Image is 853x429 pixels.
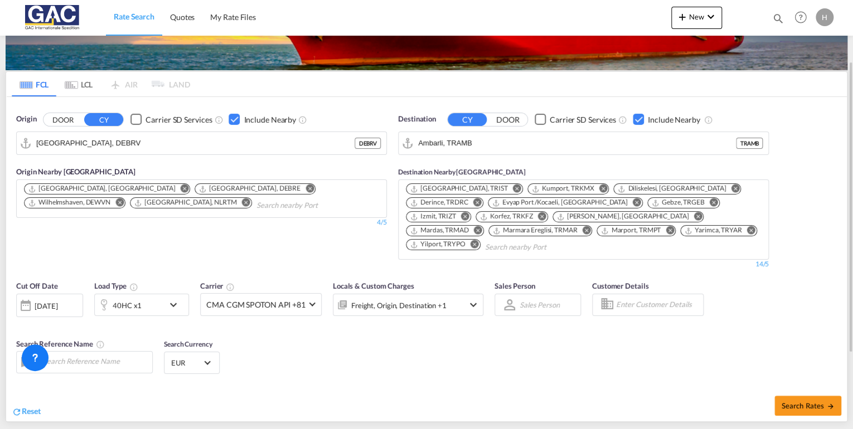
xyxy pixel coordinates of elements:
button: Remove [702,198,719,209]
div: Press delete to remove this chip. [410,226,471,235]
div: Freight Origin Destination Factory Stuffingicon-chevron-down [333,294,483,316]
span: Origin [16,114,36,125]
span: Quotes [170,12,195,22]
div: Press delete to remove this chip. [684,226,744,235]
div: Istanbul, TRIST [410,184,508,193]
div: Include Nearby [648,114,700,125]
div: Include Nearby [244,114,296,125]
md-tab-item: FCL [12,72,56,96]
div: Press delete to remove this chip. [600,226,663,235]
button: Remove [686,212,703,223]
md-icon: icon-chevron-down [704,10,718,23]
button: Search Ratesicon-arrow-right [774,396,841,416]
button: Remove [235,198,251,209]
md-icon: icon-chevron-down [167,298,186,311]
button: Remove [108,198,125,209]
div: Marport, TRMPT [600,226,661,235]
button: Remove [531,212,547,223]
div: 4/5 [377,218,387,227]
md-icon: Unchecked: Ignores neighbouring ports when fetching rates.Checked : Includes neighbouring ports w... [704,115,713,124]
div: Korfez, TRKFZ [479,212,533,221]
button: Remove [466,198,483,209]
button: Remove [575,226,592,237]
div: Carrier SD Services [550,114,616,125]
div: Carrier SD Services [146,114,212,125]
div: H [816,8,833,26]
md-input-container: Bremerhaven, DEBRV [17,132,386,154]
md-tab-item: LCL [56,72,101,96]
div: Rotterdam, NLRTM [134,198,237,207]
input: Search by Port [36,135,355,152]
span: CMA CGM SPOTON API +81 [206,299,306,310]
div: Yarimca, TRYAR [684,226,742,235]
div: Wilhelmshaven, DEWVN [28,198,110,207]
div: icon-refreshReset [12,406,41,418]
span: Carrier [200,281,235,290]
md-input-container: Ambarli, TRAMB [399,132,768,154]
span: Origin Nearby [GEOGRAPHIC_DATA] [16,167,135,176]
div: Press delete to remove this chip. [492,198,630,207]
md-icon: Unchecked: Ignores neighbouring ports when fetching rates.Checked : Includes neighbouring ports w... [298,115,307,124]
button: CY [448,113,487,126]
span: Destination [398,114,436,125]
div: Derince, TRDRC [410,198,468,207]
span: Locals & Custom Charges [333,281,414,290]
div: 14/5 [398,260,769,269]
div: Press delete to remove this chip. [492,226,580,235]
div: Marmara Ereglisi, TRMAR [492,226,578,235]
span: Search Currency [164,340,212,348]
span: Rate Search [114,12,154,21]
input: Search nearby Port [256,197,362,214]
button: CY [84,113,123,126]
div: Mardas, TRMAD [410,226,469,235]
span: Search Rates [781,401,835,410]
div: Press delete to remove this chip. [479,212,535,221]
button: Remove [467,226,483,237]
md-chips-wrap: Chips container. Use arrow keys to select chips. [22,180,381,214]
div: Origin DOOR CY Checkbox No InkUnchecked: Search for CY (Container Yard) services for all selected... [6,97,847,421]
div: 40HC x1icon-chevron-down [94,294,189,316]
div: Gebze, TRGEB [651,198,705,207]
md-icon: Unchecked: Search for CY (Container Yard) services for all selected carriers.Checked : Search for... [618,115,627,124]
div: Press delete to remove this chip. [198,184,303,193]
button: Remove [658,226,675,237]
md-icon: The selected Trucker/Carrierwill be displayed in the rate results If the rates are from another f... [226,282,235,291]
md-select: Sales Person [518,296,561,313]
div: [DATE] [16,294,83,317]
span: My Rate Files [210,12,256,22]
div: Press delete to remove this chip. [531,184,597,193]
md-icon: icon-magnify [772,12,784,25]
div: Kumport, TRKMX [531,184,594,193]
span: New [676,12,718,21]
div: Press delete to remove this chip. [134,198,239,207]
button: DOOR [43,113,83,126]
div: Press delete to remove this chip. [410,184,510,193]
button: Remove [740,226,757,237]
span: Destination Nearby [GEOGRAPHIC_DATA] [398,168,525,176]
button: Remove [506,184,522,195]
span: Load Type [94,281,138,290]
div: Bremen, DEBRE [198,184,301,193]
md-pagination-wrapper: Use the left and right arrow keys to navigate between tabs [12,72,190,96]
md-icon: icon-plus 400-fg [676,10,689,23]
md-icon: icon-refresh [12,407,22,417]
md-checkbox: Checkbox No Ink [229,114,296,125]
div: DEBRV [355,138,381,149]
input: Enter Customer Details [616,296,700,313]
md-checkbox: Checkbox No Ink [633,114,700,125]
button: Remove [463,240,480,251]
div: Press delete to remove this chip. [410,212,458,221]
div: Help [791,8,816,28]
div: Hamburg, DEHAM [28,184,175,193]
md-icon: icon-information-outline [129,282,138,291]
div: Yilport, TRYPO [410,240,466,249]
input: Chips input. [485,238,591,256]
span: EUR [171,358,202,368]
div: [DATE] [35,301,57,311]
div: Freight Origin Destination Factory Stuffing [351,298,447,313]
span: Help [791,8,810,27]
div: Diliskelesi, TRDIL [617,184,726,193]
div: Press delete to remove this chip. [556,212,691,221]
div: Press delete to remove this chip. [28,198,113,207]
md-checkbox: Checkbox No Ink [130,114,212,125]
